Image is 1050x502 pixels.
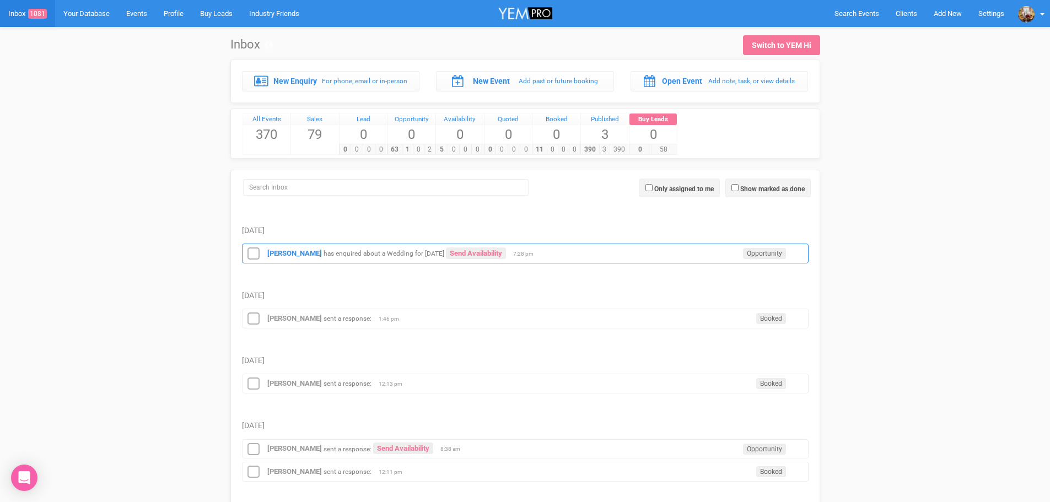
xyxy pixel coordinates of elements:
[484,125,532,144] span: 0
[547,144,558,155] span: 0
[291,125,339,144] span: 79
[752,40,811,51] div: Switch to YEM Hi
[520,144,532,155] span: 0
[322,77,407,85] small: For phone, email or in-person
[662,75,702,87] label: Open Event
[242,71,420,91] a: New Enquiry For phone, email or in-person
[324,250,444,257] small: has enquired about a Wedding for [DATE]
[743,248,786,259] span: Opportunity
[513,250,541,258] span: 7:28 pm
[558,144,569,155] span: 0
[896,9,917,18] span: Clients
[243,125,291,144] span: 370
[440,445,468,453] span: 8:38 am
[435,144,448,155] span: 5
[28,9,47,19] span: 1081
[436,125,484,144] span: 0
[267,379,322,387] a: [PERSON_NAME]
[267,314,322,322] a: [PERSON_NAME]
[413,144,424,155] span: 0
[242,226,809,235] h5: [DATE]
[629,114,677,126] a: Buy Leads
[379,315,406,323] span: 1:46 pm
[459,144,472,155] span: 0
[581,114,629,126] a: Published
[363,144,375,155] span: 0
[324,468,371,476] small: sent a response:
[631,71,809,91] a: Open Event Add note, task, or view details
[340,114,387,126] a: Lead
[446,247,506,259] a: Send Availability
[267,444,322,452] a: [PERSON_NAME]
[740,184,805,194] label: Show marked as done
[934,9,962,18] span: Add New
[436,114,484,126] a: Availability
[351,144,363,155] span: 0
[610,144,629,155] span: 390
[484,144,497,155] span: 0
[324,380,371,387] small: sent a response:
[743,35,820,55] a: Switch to YEM Hi
[267,249,322,257] a: [PERSON_NAME]
[532,144,547,155] span: 11
[291,114,339,126] a: Sales
[243,179,529,196] input: Search Inbox
[339,144,352,155] span: 0
[324,315,371,322] small: sent a response:
[484,114,532,126] a: Quoted
[508,144,520,155] span: 0
[242,422,809,430] h5: [DATE]
[448,144,460,155] span: 0
[471,144,484,155] span: 0
[242,292,809,300] h5: [DATE]
[756,466,786,477] span: Booked
[580,144,600,155] span: 390
[387,114,435,126] a: Opportunity
[11,465,37,491] div: Open Intercom Messenger
[629,125,677,144] span: 0
[387,125,435,144] span: 0
[273,75,317,87] label: New Enquiry
[599,144,611,155] span: 3
[756,313,786,324] span: Booked
[756,378,786,389] span: Booked
[654,184,714,194] label: Only assigned to me
[532,114,580,126] a: Booked
[242,357,809,365] h5: [DATE]
[629,144,651,155] span: 0
[324,445,371,452] small: sent a response:
[379,468,406,476] span: 12:11 pm
[743,444,786,455] span: Opportunity
[424,144,435,155] span: 2
[436,71,614,91] a: New Event Add past or future booking
[402,144,413,155] span: 1
[581,125,629,144] span: 3
[834,9,879,18] span: Search Events
[496,144,508,155] span: 0
[379,380,406,388] span: 12:13 pm
[373,442,433,454] a: Send Availability
[569,144,580,155] span: 0
[1018,6,1035,23] img: open-uri20200520-4-1r8dlr4
[519,77,598,85] small: Add past or future booking
[243,114,291,126] a: All Events
[267,467,322,476] a: [PERSON_NAME]
[532,125,580,144] span: 0
[651,144,677,155] span: 58
[387,144,402,155] span: 63
[230,38,273,51] h1: Inbox
[340,125,387,144] span: 0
